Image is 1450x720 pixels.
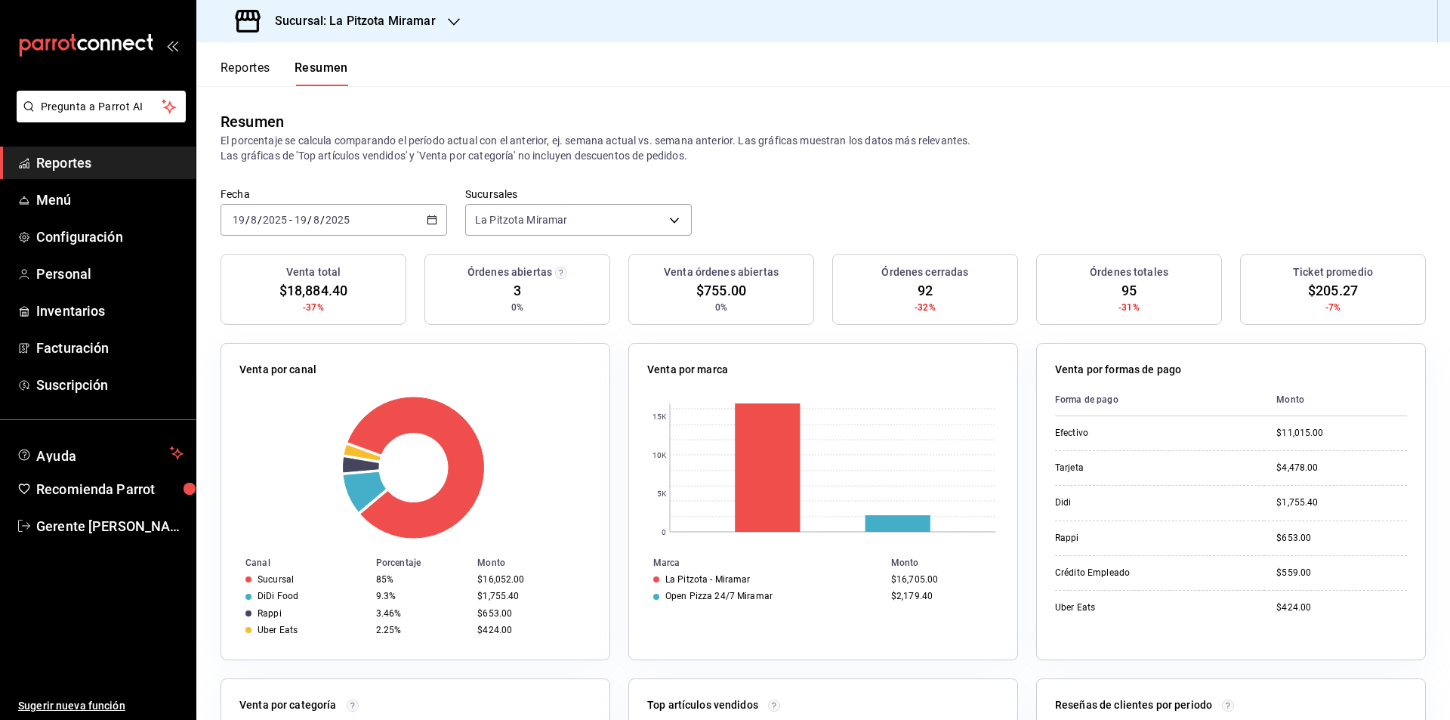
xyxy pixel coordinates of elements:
[475,212,567,227] span: La Pitzota Miramar
[477,574,585,585] div: $16,052.00
[258,591,298,601] div: DiDi Food
[1055,567,1206,579] div: Crédito Empleado
[1090,264,1168,280] h3: Órdenes totales
[258,625,298,635] div: Uber Eats
[289,214,292,226] span: -
[1121,280,1137,301] span: 95
[652,413,667,421] text: 15K
[1055,532,1206,545] div: Rappi
[258,574,294,585] div: Sucursal
[1055,427,1206,440] div: Efectivo
[918,280,933,301] span: 92
[715,301,727,314] span: 0%
[1308,280,1358,301] span: $205.27
[471,555,609,571] th: Monto
[1276,601,1407,614] div: $424.00
[36,375,184,395] span: Suscripción
[221,189,447,199] label: Fecha
[376,608,465,619] div: 3.46%
[262,214,288,226] input: ----
[221,133,1426,163] p: El porcentaje se calcula comparando el período actual con el anterior, ej. semana actual vs. sema...
[1264,384,1407,416] th: Monto
[232,214,245,226] input: --
[1276,532,1407,545] div: $653.00
[477,608,585,619] div: $653.00
[313,214,320,226] input: --
[1118,301,1140,314] span: -31%
[1293,264,1373,280] h3: Ticket promedio
[258,214,262,226] span: /
[665,591,773,601] div: Open Pizza 24/7 Miramar
[17,91,186,122] button: Pregunta a Parrot AI
[36,190,184,210] span: Menú
[665,574,751,585] div: La Pitzota - Miramar
[376,625,465,635] div: 2.25%
[221,60,348,86] div: navigation tabs
[629,555,885,571] th: Marca
[647,697,758,713] p: Top artículos vendidos
[166,39,178,51] button: open_drawer_menu
[239,362,316,378] p: Venta por canal
[652,451,667,459] text: 10K
[511,301,523,314] span: 0%
[36,227,184,247] span: Configuración
[36,444,164,462] span: Ayuda
[885,555,1017,571] th: Monto
[263,12,436,30] h3: Sucursal: La Pitzota Miramar
[467,264,552,280] h3: Órdenes abiertas
[286,264,341,280] h3: Venta total
[1055,384,1264,416] th: Forma de pago
[1276,462,1407,474] div: $4,478.00
[891,574,993,585] div: $16,705.00
[294,214,307,226] input: --
[36,153,184,173] span: Reportes
[376,574,465,585] div: 85%
[258,608,282,619] div: Rappi
[664,264,779,280] h3: Venta órdenes abiertas
[221,60,270,86] button: Reportes
[295,60,348,86] button: Resumen
[11,110,186,125] a: Pregunta a Parrot AI
[1055,496,1206,509] div: Didi
[36,479,184,499] span: Recomienda Parrot
[465,189,692,199] label: Sucursales
[36,516,184,536] span: Gerente [PERSON_NAME]
[36,301,184,321] span: Inventarios
[221,110,284,133] div: Resumen
[477,625,585,635] div: $424.00
[1276,427,1407,440] div: $11,015.00
[1055,697,1212,713] p: Reseñas de clientes por periodo
[36,338,184,358] span: Facturación
[320,214,325,226] span: /
[477,591,585,601] div: $1,755.40
[915,301,936,314] span: -32%
[221,555,370,571] th: Canal
[881,264,968,280] h3: Órdenes cerradas
[303,301,324,314] span: -37%
[370,555,471,571] th: Porcentaje
[696,280,746,301] span: $755.00
[41,99,162,115] span: Pregunta a Parrot AI
[36,264,184,284] span: Personal
[1055,462,1206,474] div: Tarjeta
[250,214,258,226] input: --
[1276,567,1407,579] div: $559.00
[245,214,250,226] span: /
[307,214,312,226] span: /
[325,214,350,226] input: ----
[662,528,666,536] text: 0
[647,362,728,378] p: Venta por marca
[657,490,667,498] text: 5K
[1055,601,1206,614] div: Uber Eats
[239,697,337,713] p: Venta por categoría
[1055,362,1181,378] p: Venta por formas de pago
[1325,301,1340,314] span: -7%
[376,591,465,601] div: 9.3%
[514,280,521,301] span: 3
[279,280,347,301] span: $18,884.40
[18,698,184,714] span: Sugerir nueva función
[1276,496,1407,509] div: $1,755.40
[891,591,993,601] div: $2,179.40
